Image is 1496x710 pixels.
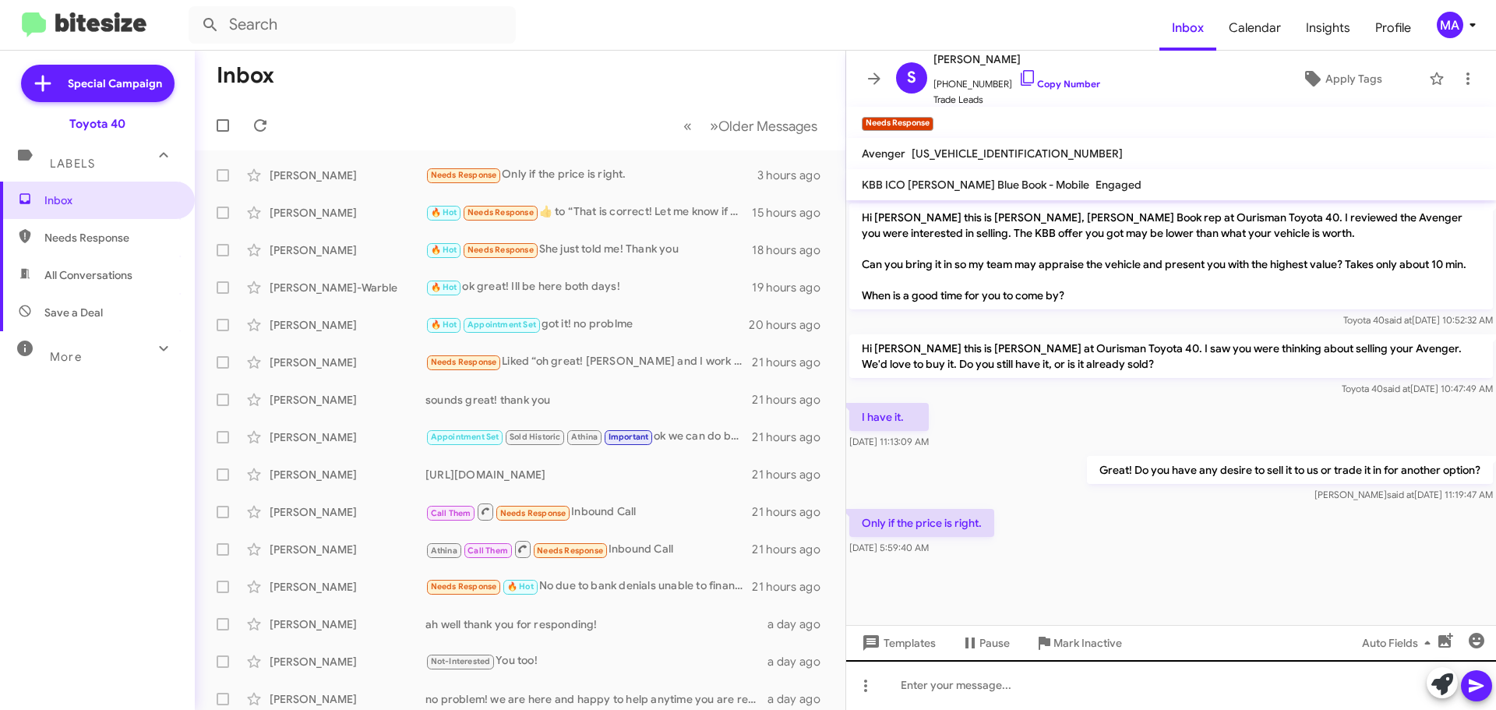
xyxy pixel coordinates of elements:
div: 15 hours ago [752,205,833,221]
div: 21 hours ago [752,429,833,445]
span: Needs Response [431,581,497,592]
span: Needs Response [467,245,534,255]
div: Inbound Call [425,539,752,559]
div: ​👍​ to “ That is correct! Let me know if you have any questions before then. Otherwise, I will se... [425,203,752,221]
span: Inbox [44,193,177,208]
span: Needs Response [537,546,603,556]
span: said at [1385,314,1412,326]
div: 18 hours ago [752,242,833,258]
p: Hi [PERSON_NAME] this is [PERSON_NAME], [PERSON_NAME] Book rep at Ourisman Toyota 40. I reviewed ... [849,203,1493,309]
span: 🔥 Hot [431,320,457,330]
div: ok great! Ill be here both days! [425,278,752,296]
div: No due to bank denials unable to finance at this time [425,578,752,595]
div: ah well thank you for responding! [425,616,767,632]
div: [PERSON_NAME] [270,355,425,370]
span: Trade Leads [933,92,1100,108]
div: Toyota 40 [69,116,125,132]
div: [URL][DOMAIN_NAME] [425,467,752,482]
span: Needs Response [44,230,177,245]
div: a day ago [767,616,833,632]
div: MA [1437,12,1463,38]
div: [PERSON_NAME] [270,242,425,258]
div: 19 hours ago [752,280,833,295]
span: Pause [979,629,1010,657]
nav: Page navigation example [675,110,827,142]
button: Templates [846,629,948,657]
button: Pause [948,629,1022,657]
div: 21 hours ago [752,355,833,370]
span: Toyota 40 [DATE] 10:52:32 AM [1343,314,1493,326]
div: [PERSON_NAME] [270,429,425,445]
span: Calendar [1216,5,1293,51]
span: Sold Historic [510,432,561,442]
div: [PERSON_NAME] [270,317,425,333]
span: Toyota 40 [DATE] 10:47:49 AM [1342,383,1493,394]
button: Auto Fields [1350,629,1449,657]
p: I have it. [849,403,929,431]
div: [PERSON_NAME] [270,654,425,669]
span: Needs Response [431,170,497,180]
span: [DATE] 5:59:40 AM [849,542,929,553]
span: Athina [571,432,598,442]
span: [DATE] 11:13:09 AM [849,436,929,447]
span: Avenger [862,147,905,161]
div: [PERSON_NAME] [270,542,425,557]
span: Engaged [1096,178,1141,192]
div: ok we can do ballparks [425,428,752,446]
span: [PHONE_NUMBER] [933,69,1100,92]
span: Templates [859,629,936,657]
span: 🔥 Hot [507,581,534,592]
div: Liked “oh great! [PERSON_NAME] and I work together. Let her know whenever you want to come in!” [425,353,752,371]
span: Athina [431,546,457,556]
div: 21 hours ago [752,392,833,408]
div: 20 hours ago [749,317,833,333]
div: [PERSON_NAME] [270,616,425,632]
span: Special Campaign [68,76,162,91]
span: All Conversations [44,267,132,283]
span: Appointment Set [467,320,536,330]
span: « [683,116,692,136]
span: Mark Inactive [1053,629,1122,657]
h1: Inbox [217,63,274,88]
a: Insights [1293,5,1363,51]
span: [US_VEHICLE_IDENTIFICATION_NUMBER] [912,147,1123,161]
span: Older Messages [718,118,817,135]
span: Labels [50,157,95,171]
span: Call Them [467,546,508,556]
span: 🔥 Hot [431,207,457,217]
span: Auto Fields [1362,629,1437,657]
span: said at [1387,489,1414,500]
div: 3 hours ago [757,168,833,183]
small: Needs Response [862,117,933,131]
div: Only if the price is right. [425,166,757,184]
div: [PERSON_NAME] [270,579,425,595]
div: [PERSON_NAME] [270,168,425,183]
a: Profile [1363,5,1424,51]
span: Call Them [431,508,471,518]
div: a day ago [767,654,833,669]
span: Not-Interested [431,656,491,666]
span: Save a Deal [44,305,103,320]
a: Inbox [1159,5,1216,51]
p: Great! Do you have any desire to sell it to us or trade it in for another option? [1087,456,1493,484]
p: Only if the price is right. [849,509,994,537]
div: 21 hours ago [752,579,833,595]
button: Previous [674,110,701,142]
input: Search [189,6,516,44]
div: sounds great! thank you [425,392,752,408]
div: You too! [425,652,767,670]
span: Appointment Set [431,432,499,442]
div: [PERSON_NAME] [270,467,425,482]
div: got it! no problme [425,316,749,334]
span: S [907,65,916,90]
div: [PERSON_NAME] [270,392,425,408]
div: [PERSON_NAME] [270,205,425,221]
button: MA [1424,12,1479,38]
div: [PERSON_NAME] [270,504,425,520]
span: KBB ICO [PERSON_NAME] Blue Book - Mobile [862,178,1089,192]
div: a day ago [767,691,833,707]
div: 21 hours ago [752,467,833,482]
div: 21 hours ago [752,504,833,520]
